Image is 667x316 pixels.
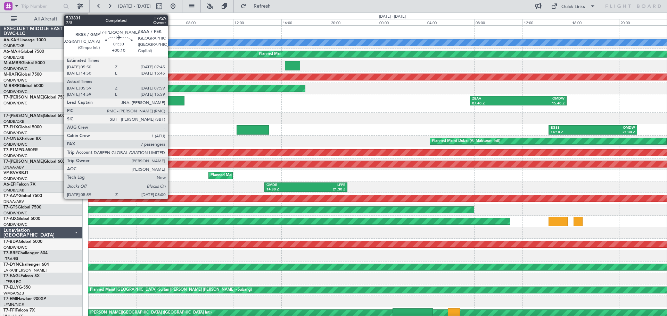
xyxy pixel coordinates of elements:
div: 21:30 Z [306,187,345,192]
a: M-RRRRGlobal 6000 [3,84,43,88]
span: A6-KAH [3,38,19,42]
span: T7-AIX [3,217,17,221]
a: M-RAFIGlobal 7500 [3,72,42,77]
div: 00:00 [378,19,426,25]
a: LTBA/ISL [3,256,19,262]
div: [DATE] - [DATE] [379,14,406,20]
div: 14:38 Z [266,187,306,192]
span: T7-[PERSON_NAME] [3,95,44,100]
a: T7-DYNChallenger 604 [3,263,49,267]
a: T7-FFIFalcon 7X [3,308,35,313]
a: OMDB/DXB [3,55,24,60]
a: T7-AIXGlobal 5000 [3,217,40,221]
div: ZBAA [472,96,518,101]
a: T7-ELLYG-550 [3,285,31,290]
div: LFPB [306,183,345,188]
span: T7-ONEX [3,137,22,141]
span: T7-FHX [3,125,18,129]
span: T7-BRE [3,251,18,255]
span: T7-GTS [3,205,18,210]
div: 16:00 [571,19,619,25]
a: WMSA/SZB [3,291,24,296]
input: Trip Number [21,1,61,11]
a: DNAA/ABV [3,199,24,204]
div: OMDB [266,183,306,188]
span: M-RRRR [3,84,20,88]
a: EVRA/[PERSON_NAME] [3,268,47,273]
a: OMDW/DWC [3,153,27,159]
a: OMDW/DWC [3,245,27,250]
button: All Aircraft [8,14,75,25]
div: 04:00 [137,19,185,25]
span: A6-EFI [3,182,16,187]
a: OMDW/DWC [3,142,27,147]
a: T7-GTSGlobal 7500 [3,205,41,210]
a: T7-FHXGlobal 5000 [3,125,42,129]
span: T7-EAGL [3,274,20,278]
span: T7-[PERSON_NAME] [3,114,44,118]
span: T7-BDA [3,240,19,244]
a: DNAA/ABV [3,165,24,170]
a: T7-P1MPG-650ER [3,148,38,152]
a: T7-BREChallenger 604 [3,251,48,255]
a: T7-AAYGlobal 7500 [3,194,42,198]
span: T7-ELLY [3,285,19,290]
span: Refresh [248,4,277,9]
a: LFMN/NCE [3,302,24,307]
span: T7-[PERSON_NAME] [3,160,44,164]
a: OMDW/DWC [3,130,27,136]
a: OMDB/DXB [3,43,24,49]
span: M-RAFI [3,72,18,77]
div: Planned Maint Dubai (Al Maktoum Intl) [432,136,500,146]
div: [DATE] - [DATE] [89,14,116,20]
div: OMDW [518,96,565,101]
a: T7-[PERSON_NAME]Global 6000 [3,114,67,118]
div: 00:00 [88,19,137,25]
a: T7-ONEXFalcon 8X [3,137,41,141]
a: T7-[PERSON_NAME]Global 6000 [3,160,67,164]
a: VP-BVVBBJ1 [3,171,28,175]
span: [DATE] - [DATE] [118,3,151,9]
button: Quick Links [547,1,599,12]
span: T7-P1MP [3,148,21,152]
a: OMDW/DWC [3,176,27,181]
div: Planned Maint Dubai (Al Maktoum Intl) [211,170,279,181]
a: T7-[PERSON_NAME]Global 7500 [3,95,67,100]
div: OMDW [593,126,635,130]
span: T7-EMI [3,297,17,301]
span: T7-AAY [3,194,18,198]
a: A6-MAHGlobal 7500 [3,50,44,54]
a: OMDW/DWC [3,211,27,216]
a: OMDW/DWC [3,66,27,71]
a: A6-KAHLineage 1000 [3,38,46,42]
div: EGSS [551,126,593,130]
a: OMDB/DXB [3,188,24,193]
div: 08:00 [474,19,522,25]
a: OMDW/DWC [3,89,27,94]
span: M-AMBR [3,61,21,65]
span: VP-BVV [3,171,18,175]
a: LFPB/LBG [3,279,22,284]
a: OMDW/DWC [3,78,27,83]
div: Planned Maint [GEOGRAPHIC_DATA] (Sultan [PERSON_NAME] [PERSON_NAME] - Subang) [90,285,252,295]
span: A6-MAH [3,50,20,54]
a: T7-EMIHawker 900XP [3,297,46,301]
span: T7-FFI [3,308,16,313]
a: M-AMBRGlobal 5000 [3,61,45,65]
div: 20:00 [330,19,378,25]
div: Quick Links [561,3,585,10]
a: T7-EAGLFalcon 8X [3,274,40,278]
span: All Aircraft [18,17,73,22]
div: 12:00 [522,19,571,25]
div: 07:40 Z [472,101,518,106]
a: T7-BDAGlobal 5000 [3,240,42,244]
div: 14:10 Z [551,130,593,135]
div: 16:00 [281,19,330,25]
a: A6-EFIFalcon 7X [3,182,35,187]
a: OMDW/DWC [3,101,27,106]
div: 04:00 [426,19,474,25]
a: OMDW/DWC [3,222,27,227]
div: Planned Maint [GEOGRAPHIC_DATA] ([GEOGRAPHIC_DATA] Intl) [259,49,375,59]
button: Refresh [237,1,279,12]
a: OMDB/DXB [3,119,24,124]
